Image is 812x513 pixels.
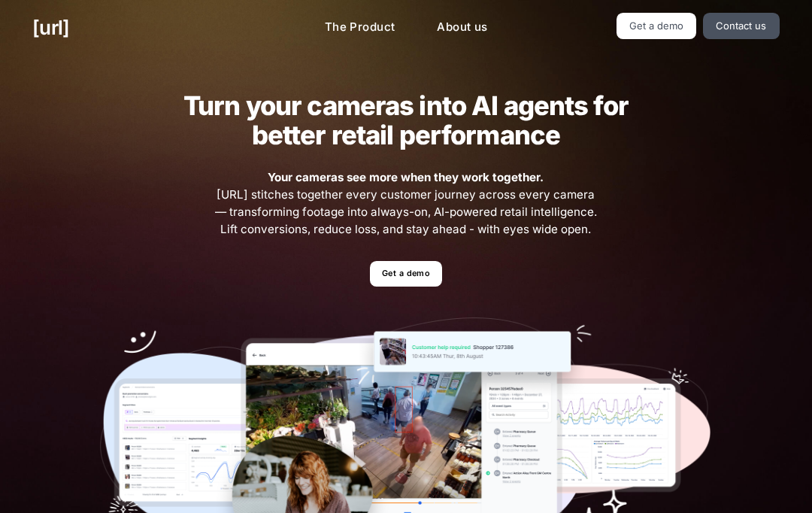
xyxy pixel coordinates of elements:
span: [URL] stitches together every customer journey across every camera — transforming footage into al... [213,169,599,238]
strong: Your cameras see more when they work together. [268,170,544,184]
a: Get a demo [370,261,441,287]
h2: Turn your cameras into AI agents for better retail performance [160,91,652,150]
a: Get a demo [617,13,697,39]
a: Contact us [703,13,780,39]
a: The Product [313,13,408,42]
a: [URL] [32,13,69,42]
a: About us [425,13,499,42]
